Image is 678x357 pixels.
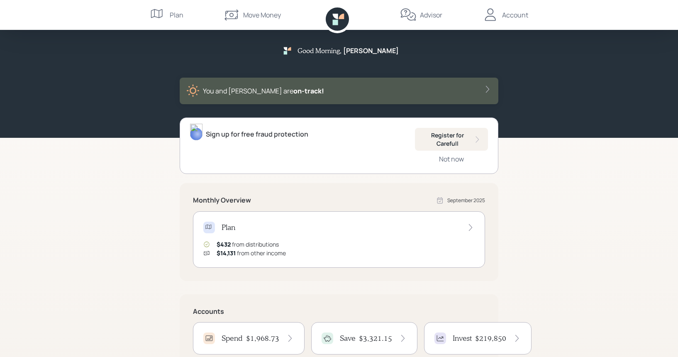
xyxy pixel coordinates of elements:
div: Plan [170,10,183,20]
div: Register for Carefull [422,131,481,147]
h5: Accounts [193,308,485,315]
h4: Save [340,334,356,343]
div: Not now [439,154,464,164]
h4: Spend [222,334,243,343]
span: on‑track! [293,86,324,95]
div: from other income [217,249,286,257]
div: Move Money [243,10,281,20]
h5: Monthly Overview [193,196,251,204]
span: $14,131 [217,249,236,257]
div: Advisor [420,10,442,20]
div: Sign up for free fraud protection [206,129,308,139]
span: $432 [217,240,231,248]
h4: Plan [222,223,235,232]
h4: $1,968.73 [246,334,279,343]
h4: $219,850 [475,334,506,343]
img: treva-nostdahl-headshot.png [190,124,202,140]
div: from distributions [217,240,279,249]
h5: Good Morning , [298,46,341,54]
h4: Invest [453,334,472,343]
img: sunny-XHVQM73Q.digested.png [186,84,200,98]
h4: $3,321.15 [359,334,392,343]
h5: [PERSON_NAME] [343,47,399,55]
div: You and [PERSON_NAME] are [203,86,324,96]
div: September 2025 [447,197,485,204]
div: Account [502,10,528,20]
button: Register for Carefull [415,128,488,151]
